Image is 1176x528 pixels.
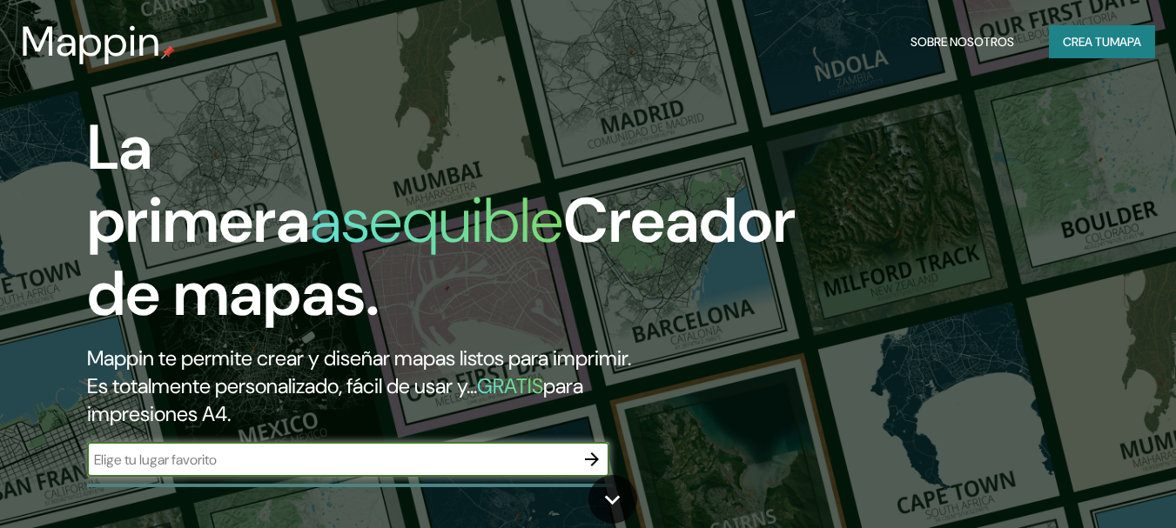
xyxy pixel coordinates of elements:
[1110,34,1141,50] font: mapa
[87,180,796,334] font: Creador de mapas.
[310,180,563,261] font: asequible
[87,372,583,427] font: para impresiones A4.
[904,25,1021,58] button: Sobre nosotros
[87,344,631,371] font: Mappin te permite crear y diseñar mapas listos para imprimir.
[161,45,175,59] img: pin de mapeo
[87,107,310,261] font: La primera
[1063,34,1110,50] font: Crea tu
[1049,25,1155,58] button: Crea tumapa
[477,372,543,399] font: GRATIS
[87,450,575,470] input: Elige tu lugar favorito
[87,372,477,399] font: Es totalmente personalizado, fácil de usar y...
[21,14,161,69] font: Mappin
[911,34,1014,50] font: Sobre nosotros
